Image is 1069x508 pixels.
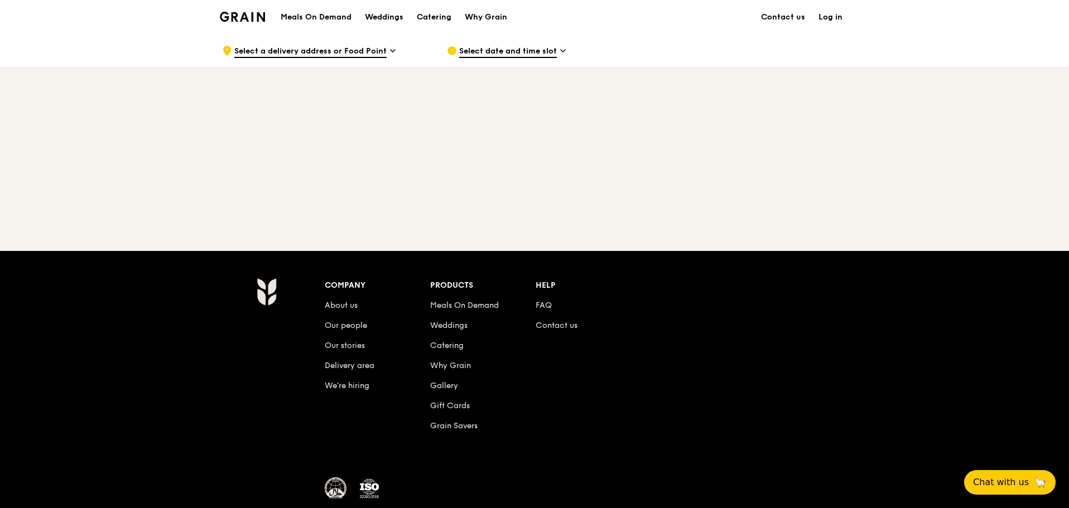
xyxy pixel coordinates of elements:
[430,341,464,350] a: Catering
[325,301,358,310] a: About us
[458,1,514,34] a: Why Grain
[325,278,430,293] div: Company
[220,12,265,22] img: Grain
[754,1,812,34] a: Contact us
[325,321,367,330] a: Our people
[1033,476,1047,489] span: 🦙
[257,278,276,306] img: Grain
[417,1,451,34] div: Catering
[973,476,1029,489] span: Chat with us
[465,1,507,34] div: Why Grain
[536,301,552,310] a: FAQ
[430,321,468,330] a: Weddings
[365,1,403,34] div: Weddings
[358,1,410,34] a: Weddings
[430,278,536,293] div: Products
[325,381,369,390] a: We’re hiring
[281,12,351,23] h1: Meals On Demand
[325,361,374,370] a: Delivery area
[430,361,471,370] a: Why Grain
[325,341,365,350] a: Our stories
[234,46,387,58] span: Select a delivery address or Food Point
[358,477,381,500] img: ISO Certified
[410,1,458,34] a: Catering
[964,470,1056,495] button: Chat with us🦙
[430,421,478,430] a: Grain Savers
[459,46,557,58] span: Select date and time slot
[536,321,577,330] a: Contact us
[430,381,458,390] a: Gallery
[812,1,849,34] a: Log in
[430,401,470,410] a: Gift Cards
[536,278,641,293] div: Help
[430,301,499,310] a: Meals On Demand
[325,477,347,500] img: MUIS Halal Certified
